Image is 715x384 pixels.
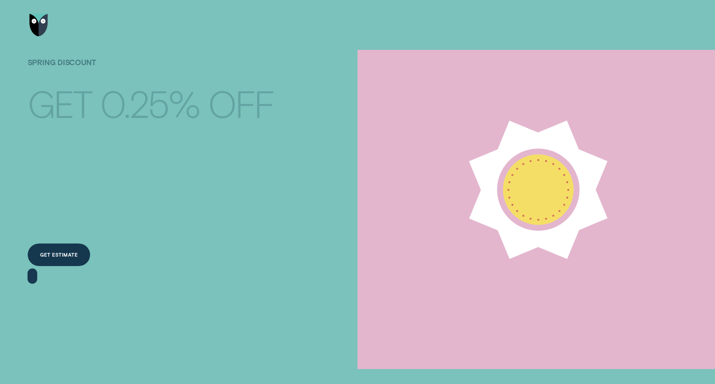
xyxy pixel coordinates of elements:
[28,244,90,266] a: Get estimate
[28,86,92,121] div: Get
[100,86,200,121] div: 0.25%
[29,14,48,36] img: Wisr
[208,86,273,121] div: off
[28,58,274,81] h1: SPRING DISCOUNT
[28,73,274,143] h4: Get 0.25% off all loans¹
